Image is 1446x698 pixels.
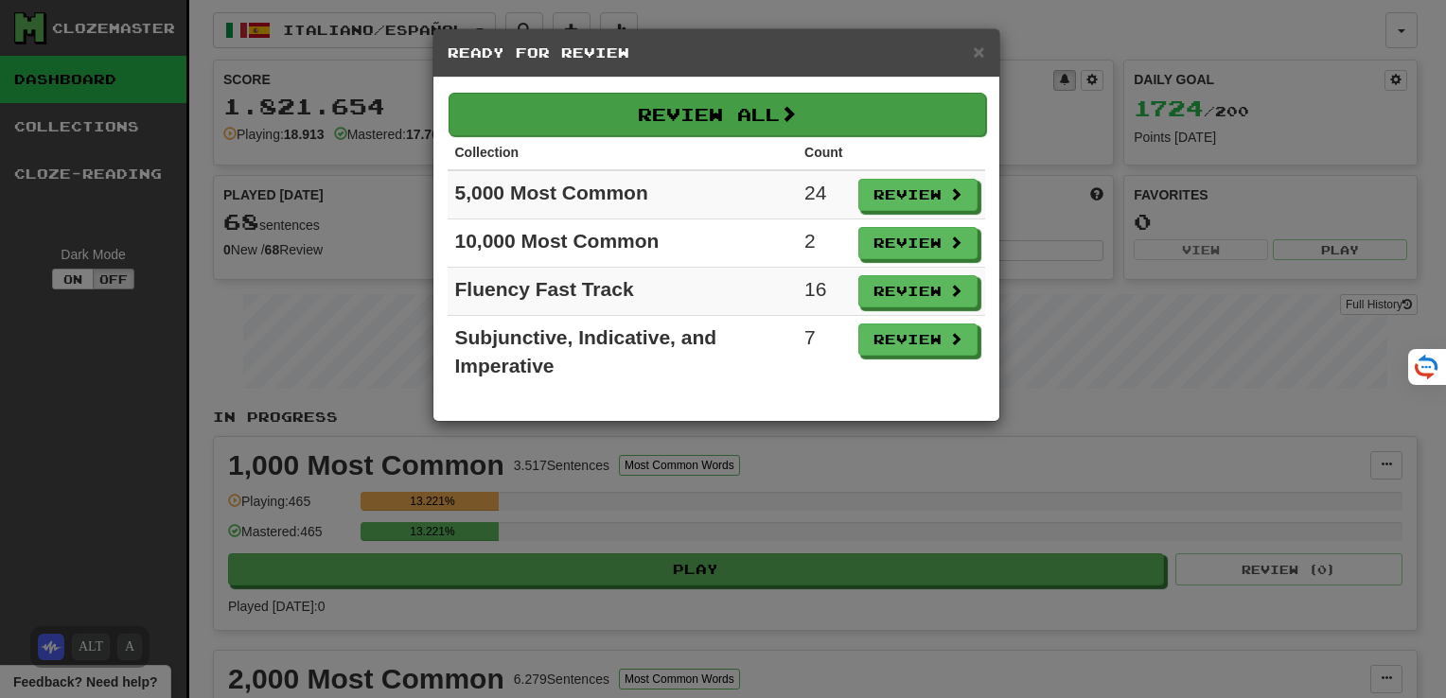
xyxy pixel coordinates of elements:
button: Review [858,323,978,356]
span: × [973,41,984,62]
td: 2 [797,219,850,268]
td: Subjunctive, Indicative, and Imperative [448,316,798,389]
td: 16 [797,268,850,316]
td: 5,000 Most Common [448,170,798,219]
button: Review [858,275,978,307]
button: Review [858,227,978,259]
button: Close [973,42,984,61]
td: 7 [797,316,850,389]
td: 24 [797,170,850,219]
h5: Ready for Review [448,44,985,62]
button: Review All [449,93,986,136]
button: Review [858,179,978,211]
td: 10,000 Most Common [448,219,798,268]
th: Collection [448,135,798,170]
td: Fluency Fast Track [448,268,798,316]
th: Count [797,135,850,170]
